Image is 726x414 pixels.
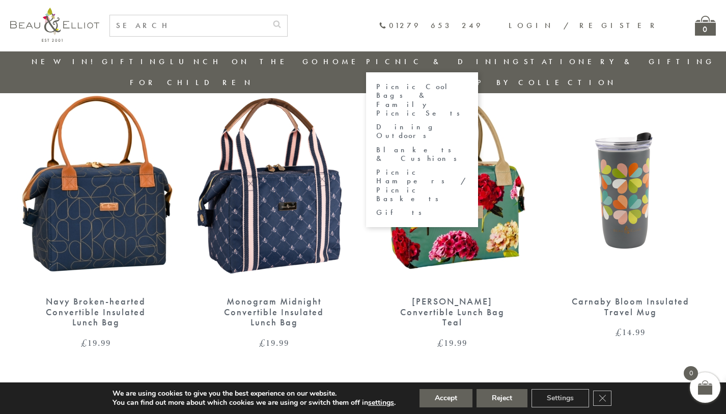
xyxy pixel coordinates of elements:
span: £ [437,337,444,349]
div: Carnaby Bloom Insulated Travel Mug [569,296,691,317]
button: Accept [420,389,472,407]
button: Settings [532,389,589,407]
bdi: 14.99 [616,326,646,338]
a: Lunch On The Go [170,57,321,67]
a: Monogram Midnight Convertible Lunch Bag Monogram Midnight Convertible Insulated Lunch Bag £19.99 [195,82,353,347]
p: You can find out more about which cookies we are using or switch them off in . [113,398,396,407]
a: Navy Broken-hearted Convertible Insulated Lunch Bag Navy Broken-hearted Convertible Insulated Lun... [17,82,175,347]
a: For Children [130,77,254,88]
a: Gifting [102,57,168,67]
button: Close GDPR Cookie Banner [593,391,611,406]
bdi: 19.99 [437,337,467,349]
span: £ [81,337,88,349]
div: Navy Broken-hearted Convertible Insulated Lunch Bag [35,296,157,328]
a: Carnaby Bloom Insulated Travel Mug Carnaby Bloom Insulated Travel Mug £14.99 [551,82,709,337]
a: Blankets & Cushions [376,146,468,163]
button: settings [368,398,394,407]
p: We are using cookies to give you the best experience on our website. [113,389,396,398]
img: Carnaby Bloom Insulated Travel Mug [551,82,709,286]
a: Stationery & Gifting [524,57,715,67]
bdi: 19.99 [81,337,111,349]
span: £ [259,337,266,349]
span: £ [616,326,622,338]
a: Picnic & Dining [366,57,522,67]
a: Home [323,57,364,67]
a: Login / Register [509,20,659,31]
a: New in! [32,57,100,67]
div: Monogram Midnight Convertible Insulated Lunch Bag [213,296,335,328]
div: [PERSON_NAME] Convertible Lunch Bag Teal [391,296,513,328]
button: Reject [477,389,527,407]
a: 0 [695,16,716,36]
a: 01279 653 249 [379,21,483,30]
a: Picnic Cool Bags & Family Picnic Sets [376,82,468,118]
a: Sarah Kelleher convertible lunch bag teal [PERSON_NAME] Convertible Lunch Bag Teal £19.99 [373,82,531,347]
a: Picnic Hampers / Picnic Baskets [376,168,468,203]
input: SEARCH [110,15,267,36]
a: Gifts [376,208,468,217]
img: logo [10,8,99,42]
span: 0 [684,366,698,380]
bdi: 19.99 [259,337,289,349]
a: Dining Outdoors [376,123,468,141]
img: Monogram Midnight Convertible Lunch Bag [195,82,353,286]
img: Navy Broken-hearted Convertible Insulated Lunch Bag [17,82,175,286]
a: Shop by collection [452,77,617,88]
